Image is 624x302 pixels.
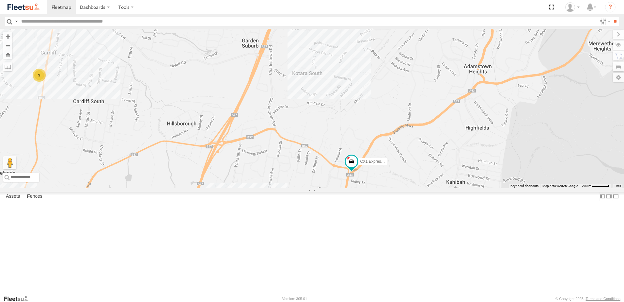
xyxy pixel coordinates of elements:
label: Fences [24,192,46,201]
button: Zoom out [3,41,12,50]
label: Map Settings [613,73,624,82]
a: Terms and Conditions [586,297,620,301]
div: Version: 305.01 [282,297,307,301]
label: Search Query [14,17,19,26]
span: Map data ©2025 Google [542,184,578,188]
label: Hide Summary Table [613,192,619,201]
label: Dock Summary Table to the Right [606,192,612,201]
div: © Copyright 2025 - [555,297,620,301]
label: Search Filter Options [597,17,611,26]
label: Measure [3,62,12,71]
span: CX1 Express Ute [360,159,390,164]
i: ? [605,2,616,12]
label: Dock Summary Table to the Left [599,192,606,201]
a: Visit our Website [4,295,34,302]
button: Keyboard shortcuts [510,184,538,188]
button: Zoom Home [3,50,12,59]
label: Assets [3,192,23,201]
div: Oliver Lees [563,2,582,12]
div: 9 [33,69,46,82]
button: Map Scale: 200 m per 50 pixels [580,184,611,188]
a: Terms [614,185,621,187]
button: Zoom in [3,32,12,41]
img: fleetsu-logo-horizontal.svg [7,3,40,11]
span: 200 m [582,184,591,188]
button: Drag Pegman onto the map to open Street View [3,156,16,169]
